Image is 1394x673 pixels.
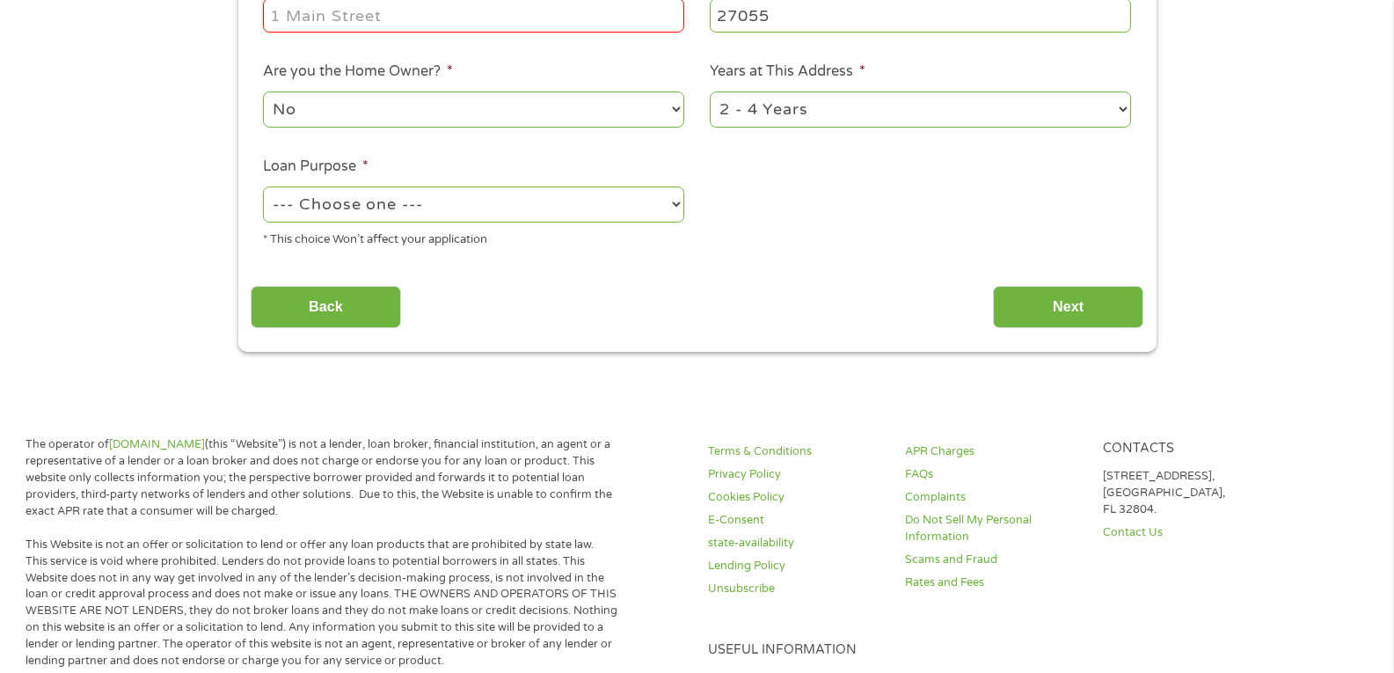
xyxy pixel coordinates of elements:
[708,489,884,506] a: Cookies Policy
[263,62,453,81] label: Are you the Home Owner?
[905,552,1081,568] a: Scams and Fraud
[708,512,884,529] a: E-Consent
[993,286,1143,329] input: Next
[708,535,884,552] a: state-availability
[251,286,401,329] input: Back
[905,574,1081,591] a: Rates and Fees
[26,436,618,519] p: The operator of (this “Website”) is not a lender, loan broker, financial institution, an agent or...
[708,581,884,597] a: Unsubscribe
[263,157,369,176] label: Loan Purpose
[1103,468,1279,518] p: [STREET_ADDRESS], [GEOGRAPHIC_DATA], FL 32804.
[710,62,865,81] label: Years at This Address
[905,443,1081,460] a: APR Charges
[1103,441,1279,457] h4: Contacts
[905,466,1081,483] a: FAQs
[708,558,884,574] a: Lending Policy
[109,437,205,451] a: [DOMAIN_NAME]
[263,225,684,249] div: * This choice Won’t affect your application
[708,443,884,460] a: Terms & Conditions
[708,642,1279,659] h4: Useful Information
[708,466,884,483] a: Privacy Policy
[1103,524,1279,541] a: Contact Us
[905,512,1081,545] a: Do Not Sell My Personal Information
[26,537,618,669] p: This Website is not an offer or solicitation to lend or offer any loan products that are prohibit...
[905,489,1081,506] a: Complaints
